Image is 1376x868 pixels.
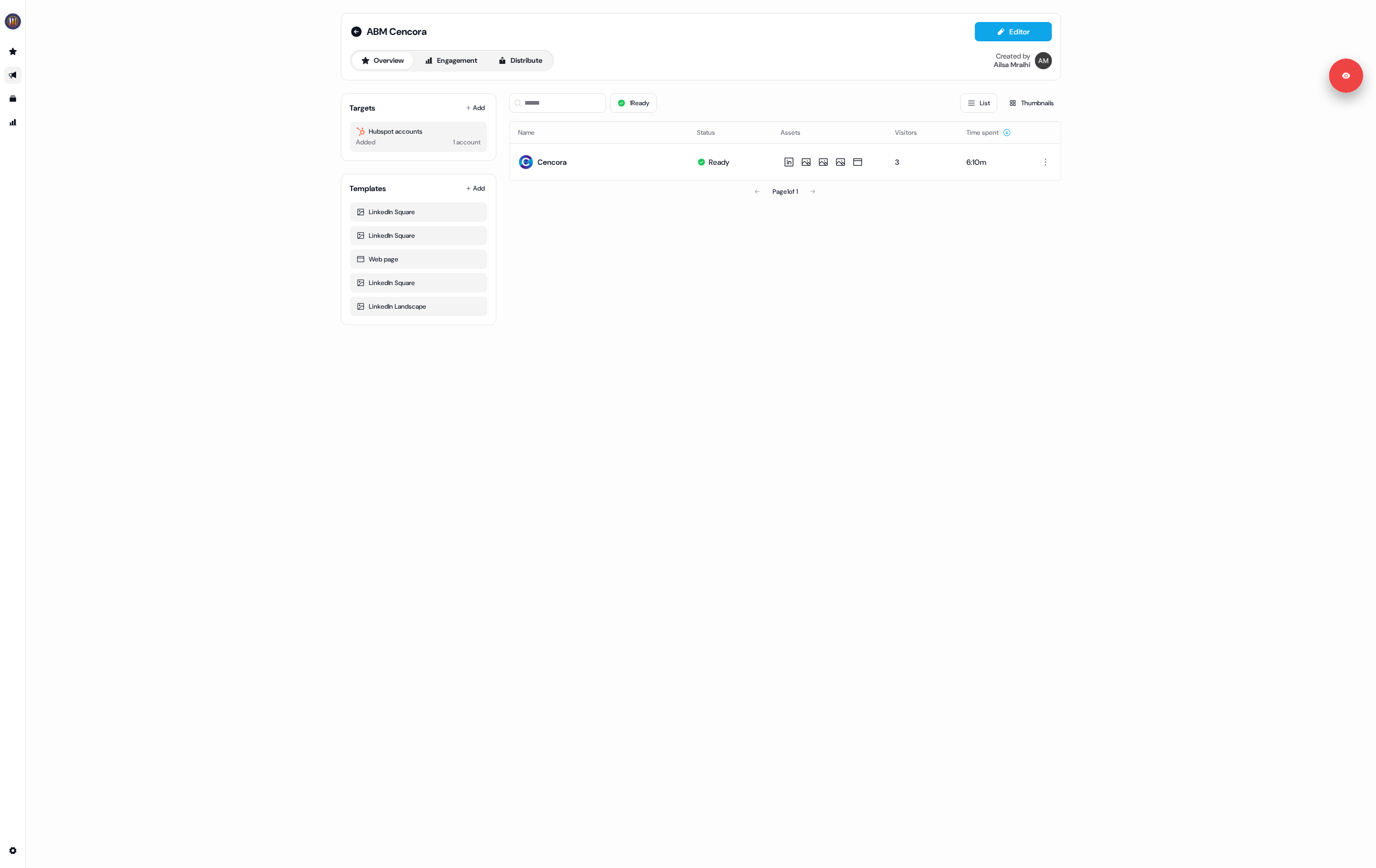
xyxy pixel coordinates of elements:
div: Cencora [538,157,567,167]
button: 1Ready [610,93,657,113]
div: Page 1 of 1 [773,186,798,197]
button: Editor [975,22,1052,41]
button: Time spent [966,123,1011,142]
th: Assets [772,122,886,143]
div: Added [356,137,376,148]
div: 6:10m [966,157,1018,167]
a: Go to integrations [4,842,21,859]
div: 3 [895,157,949,167]
div: Templates [350,183,387,194]
a: Go to templates [4,90,21,107]
div: 1 account [454,137,481,148]
div: LinkedIn Square [356,278,481,288]
button: Engagement [416,52,487,69]
button: Thumbnails [1002,93,1061,113]
div: Ready [709,157,730,167]
button: Add [464,100,487,115]
div: LinkedIn Square [356,230,481,241]
button: Status [697,123,729,142]
button: Overview [352,52,413,69]
div: Targets [350,103,376,113]
div: LinkedIn Landscape [356,301,481,312]
div: Hubspot accounts [356,126,481,137]
img: Ailsa [1035,52,1052,69]
a: Go to prospects [4,43,21,60]
button: List [960,93,998,113]
button: Visitors [895,123,930,142]
div: Created by [996,52,1031,61]
div: LinkedIn Square [356,207,481,217]
a: Go to outbound experience [4,67,21,84]
button: Add [464,181,487,196]
button: Name [519,123,548,142]
span: ABM Cencora [367,25,427,38]
a: Go to attribution [4,114,21,131]
a: Editor [975,27,1052,39]
div: Web page [356,254,481,265]
button: Distribute [489,52,552,69]
div: Ailsa Mraihi [994,61,1031,69]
